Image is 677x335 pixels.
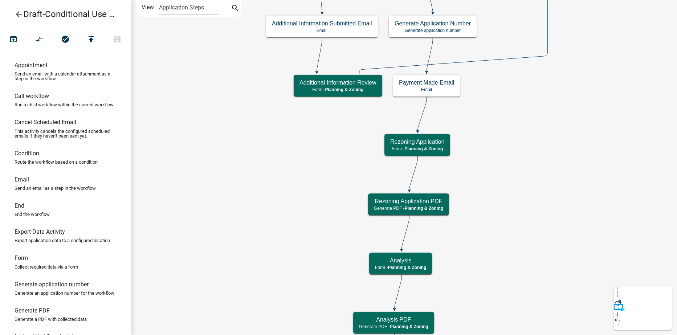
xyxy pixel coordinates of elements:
[87,35,95,45] i: publish
[113,35,122,45] i: save
[0,32,130,49] div: Workflow actions
[15,281,89,288] h6: Generate application number
[299,79,376,86] h5: Additional Information Review
[404,146,443,151] span: Planning & Zoning
[15,102,114,107] p: Run a child workflow within the current workflow
[15,212,50,217] p: End the workflow
[15,150,39,157] h6: Condition
[15,93,49,99] h6: Call workflow
[272,20,372,27] h5: Additional Information Submitted Email
[374,206,443,211] p: Generate PDF -
[390,146,444,151] p: Form -
[78,32,104,48] button: Publish
[405,206,443,211] span: Planning & Zoning
[15,72,116,81] p: Send an email with a calendar attachment as a step in the workflow
[15,62,48,69] h6: Appointment
[15,10,23,20] i: arrow_back
[15,119,76,126] h6: Cancel Scheduled Email
[9,35,18,45] i: open_in_browser
[6,6,119,23] a: Draft-Conditional Use Application
[390,324,428,329] span: Planning & Zoning
[15,129,116,138] p: This activity cancels the configured scheduled emails if they haven't been sent yet.
[61,35,70,45] i: check_circle
[375,257,426,264] h5: Analysis
[299,87,376,92] p: Form -
[325,87,364,92] span: Planning & Zoning
[388,265,426,270] span: Planning & Zoning
[15,176,29,183] h6: Email
[104,32,130,48] button: Save
[390,138,444,145] h5: Rezoning Application
[15,186,96,191] p: Send an email as a step in the workflow
[359,316,428,323] h5: Analysis PDF
[395,20,471,27] h5: Generate Application Number
[15,238,110,243] p: Export application data to a configured location
[229,3,241,15] button: search
[15,317,87,322] p: Generate a PDF with collected data
[374,198,443,205] h5: Rezoning Application PDF
[26,32,52,48] button: Auto Layout
[15,228,65,235] h6: Export Data Activity
[0,32,26,48] button: Test Workflow
[231,4,240,14] i: search
[395,28,471,33] p: Generate application number
[15,254,28,261] h6: Form
[359,324,428,329] p: Generate PDF -
[52,32,78,48] button: No problems
[399,79,454,86] h5: Payment Made Email
[375,265,426,270] p: Form -
[15,291,114,295] p: Generate an application number for the workflow
[272,28,372,33] p: Email
[399,87,454,92] p: Email
[35,35,44,45] i: compare_arrows
[15,265,78,269] p: Collect required data via a form
[15,202,24,209] h6: End
[15,307,50,314] h6: Generate PDF
[15,160,98,164] p: Route the workflow based on a condition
